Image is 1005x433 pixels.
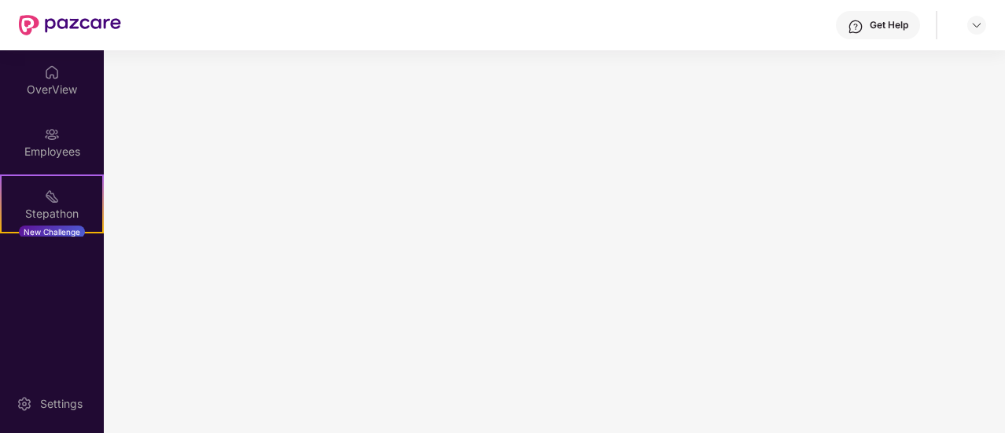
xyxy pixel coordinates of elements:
[19,15,121,35] img: New Pazcare Logo
[44,64,60,80] img: svg+xml;base64,PHN2ZyBpZD0iSG9tZSIgeG1sbnM9Imh0dHA6Ly93d3cudzMub3JnLzIwMDAvc3ZnIiB3aWR0aD0iMjAiIG...
[870,19,908,31] div: Get Help
[17,396,32,412] img: svg+xml;base64,PHN2ZyBpZD0iU2V0dGluZy0yMHgyMCIgeG1sbnM9Imh0dHA6Ly93d3cudzMub3JnLzIwMDAvc3ZnIiB3aW...
[848,19,863,35] img: svg+xml;base64,PHN2ZyBpZD0iSGVscC0zMngzMiIgeG1sbnM9Imh0dHA6Ly93d3cudzMub3JnLzIwMDAvc3ZnIiB3aWR0aD...
[970,19,983,31] img: svg+xml;base64,PHN2ZyBpZD0iRHJvcGRvd24tMzJ4MzIiIHhtbG5zPSJodHRwOi8vd3d3LnczLm9yZy8yMDAwL3N2ZyIgd2...
[44,189,60,204] img: svg+xml;base64,PHN2ZyB4bWxucz0iaHR0cDovL3d3dy53My5vcmcvMjAwMC9zdmciIHdpZHRoPSIyMSIgaGVpZ2h0PSIyMC...
[2,206,102,222] div: Stepathon
[35,396,87,412] div: Settings
[19,226,85,238] div: New Challenge
[44,127,60,142] img: svg+xml;base64,PHN2ZyBpZD0iRW1wbG95ZWVzIiB4bWxucz0iaHR0cDovL3d3dy53My5vcmcvMjAwMC9zdmciIHdpZHRoPS...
